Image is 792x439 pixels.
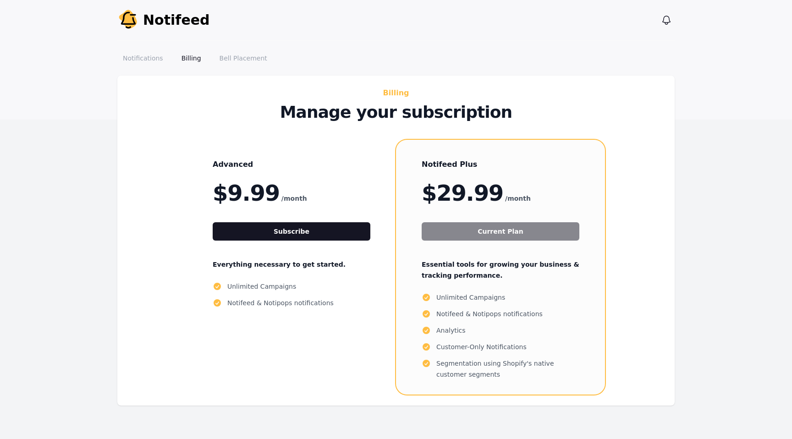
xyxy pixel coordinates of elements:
a: Notifeed [117,9,210,31]
li: Notifeed & Notipops notifications [422,308,579,319]
li: Unlimited Campaigns [422,292,579,303]
span: $9.99 [213,182,280,204]
span: /month [281,193,307,204]
a: Bell Placement [214,50,273,66]
li: Analytics [422,325,579,336]
a: Notifications [117,50,169,66]
span: /month [505,193,531,204]
li: Notifeed & Notipops notifications [213,297,370,308]
h3: Advanced [213,158,370,171]
span: Notifeed [143,12,210,28]
h2: Billing [191,87,601,99]
h3: Notifeed Plus [422,158,579,171]
button: Current Plan [422,222,579,241]
button: Subscribe [213,222,370,241]
a: Billing [176,50,207,66]
span: $29.99 [422,182,503,204]
p: Essential tools for growing your business & tracking performance. [422,259,579,281]
p: Everything necessary to get started. [213,259,370,270]
li: Customer-Only Notifications [422,341,579,352]
img: Your Company [117,9,139,31]
p: Manage your subscription [191,103,601,121]
li: Segmentation using Shopify's native customer segments [422,358,579,380]
li: Unlimited Campaigns [213,281,370,292]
